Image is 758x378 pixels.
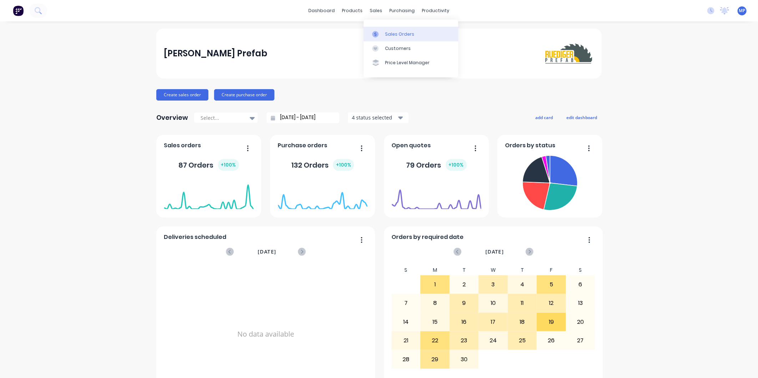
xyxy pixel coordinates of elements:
[392,141,431,150] span: Open quotes
[508,294,537,312] div: 11
[450,350,479,368] div: 30
[420,265,450,275] div: M
[566,294,595,312] div: 13
[479,276,507,293] div: 3
[367,5,386,16] div: sales
[479,332,507,349] div: 24
[164,233,227,241] span: Deliveries scheduled
[156,111,188,125] div: Overview
[544,41,594,66] img: Ruediger Prefab
[446,159,467,171] div: + 100 %
[508,276,537,293] div: 4
[531,113,557,122] button: add card
[364,41,458,56] a: Customers
[537,276,566,293] div: 5
[364,56,458,70] a: Price Level Manager
[333,159,354,171] div: + 100 %
[392,294,420,312] div: 7
[392,350,420,368] div: 28
[419,5,453,16] div: productivity
[305,5,339,16] a: dashboard
[385,60,430,66] div: Price Level Manager
[385,31,414,37] div: Sales Orders
[450,313,479,331] div: 16
[421,313,449,331] div: 15
[566,265,595,275] div: S
[479,294,507,312] div: 10
[392,313,420,331] div: 14
[406,159,467,171] div: 79 Orders
[566,276,595,293] div: 6
[562,113,602,122] button: edit dashboard
[485,248,504,256] span: [DATE]
[164,141,201,150] span: Sales orders
[739,7,746,14] span: MP
[156,89,208,101] button: Create sales order
[291,159,354,171] div: 132 Orders
[278,141,328,150] span: Purchase orders
[421,332,449,349] div: 22
[537,265,566,275] div: F
[450,294,479,312] div: 9
[364,27,458,41] a: Sales Orders
[566,332,595,349] div: 27
[179,159,239,171] div: 87 Orders
[218,159,239,171] div: + 100 %
[537,294,566,312] div: 12
[508,313,537,331] div: 18
[339,5,367,16] div: products
[479,313,507,331] div: 17
[421,276,449,293] div: 1
[385,45,411,52] div: Customers
[508,332,537,349] div: 25
[450,265,479,275] div: T
[214,89,274,101] button: Create purchase order
[258,248,276,256] span: [DATE]
[479,265,508,275] div: W
[421,294,449,312] div: 8
[164,46,268,61] div: [PERSON_NAME] Prefab
[537,332,566,349] div: 26
[386,5,419,16] div: purchasing
[450,276,479,293] div: 2
[13,5,24,16] img: Factory
[352,114,397,121] div: 4 status selected
[391,265,421,275] div: S
[537,313,566,331] div: 19
[566,313,595,331] div: 20
[421,350,449,368] div: 29
[392,332,420,349] div: 21
[348,112,409,123] button: 4 status selected
[505,141,556,150] span: Orders by status
[450,332,479,349] div: 23
[508,265,537,275] div: T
